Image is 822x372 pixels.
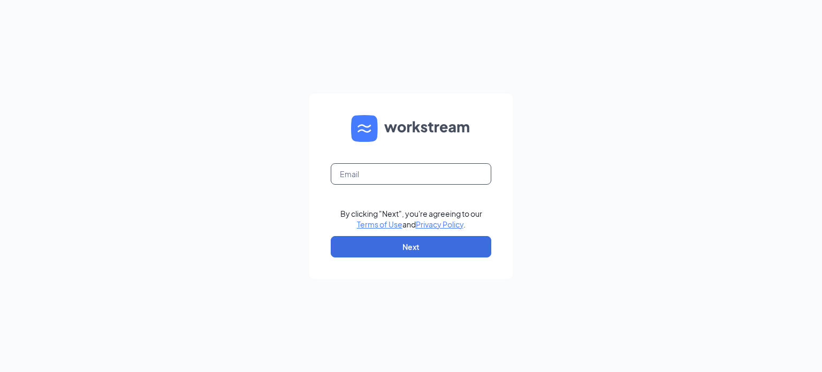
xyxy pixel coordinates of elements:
[351,115,471,142] img: WS logo and Workstream text
[357,219,402,229] a: Terms of Use
[416,219,463,229] a: Privacy Policy
[331,163,491,185] input: Email
[340,208,482,230] div: By clicking "Next", you're agreeing to our and .
[331,236,491,257] button: Next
